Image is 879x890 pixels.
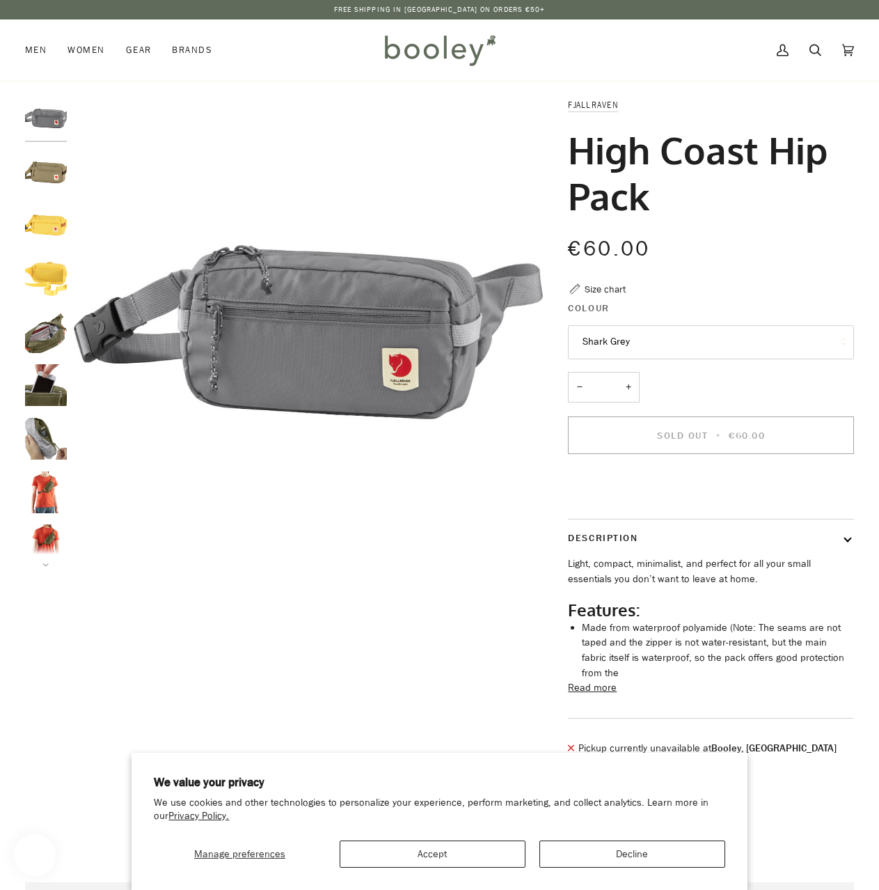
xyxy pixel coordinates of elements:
img: Fjallraven High Coast Hip Pack Shark Grey - Booley Galway [74,97,543,567]
iframe: Button to open loyalty program pop-up [14,834,56,876]
img: Fjallraven High Coast Hip Pack - Booley Galway [25,418,67,460]
span: Manage preferences [194,848,285,861]
button: Shark Grey [568,325,854,359]
span: Sold Out [657,429,708,442]
h2: Features: [568,600,854,620]
button: Read more [568,680,617,696]
button: Accept [340,841,525,868]
button: + [617,372,640,403]
span: €60.00 [729,429,765,442]
img: Booley [379,30,500,70]
span: Brands [172,43,212,57]
input: Quantity [568,372,640,403]
a: Men [25,19,57,81]
button: Manage preferences [154,841,325,868]
p: Free Shipping in [GEOGRAPHIC_DATA] on Orders €50+ [334,4,546,15]
span: Gear [126,43,152,57]
img: Fjallraven High Coast Hip Pack - Booley Galway [25,311,67,353]
img: Fjallraven High Coast Hip Pack Clay - Booley Galway [25,151,67,193]
span: Women [68,43,104,57]
button: − [568,372,590,403]
span: • [712,429,725,442]
strong: Booley, [GEOGRAPHIC_DATA] [711,742,837,755]
img: Fjallraven High Coast Hip Pack - Booley Galway [25,524,67,566]
a: Brands [161,19,223,81]
img: Fjallraven High Coast Hip Pack - Booley Galway [25,364,67,406]
h2: We value your privacy [154,775,724,790]
p: Light, compact, minimalist, and perfect for all your small essentials you don’t want to leave at ... [568,556,854,586]
h2: You might also like [25,820,854,849]
button: Sold Out • €60.00 [568,416,854,454]
a: Fjallraven [568,99,619,111]
p: Pickup currently unavailable at [578,741,837,756]
li: Made from waterproof polyamide (Note: The seams are not taped and the zipper is not water-resista... [582,620,854,681]
a: Women [57,19,115,81]
span: Colour [568,301,609,315]
img: Fjallraven High Coast Hip Pack - Booley Galway [25,471,67,513]
button: Description [568,520,854,556]
button: Decline [539,841,725,868]
img: Fjallraven High Coast Hip Pack Mellow Yellow - Booley Galway [25,204,67,246]
img: Fjallraven High Coast Hip Pack Mellow Yellow - Booley Galway [25,258,67,299]
span: Men [25,43,47,57]
div: Size chart [585,282,626,297]
a: Gear [116,19,162,81]
a: Privacy Policy. [168,809,229,822]
p: We use cookies and other technologies to personalize your experience, perform marketing, and coll... [154,797,724,823]
img: Fjallraven High Coast Hip Pack Shark Grey - Booley Galway [25,97,67,139]
span: €60.00 [568,235,650,263]
h1: High Coast Hip Pack [568,127,844,219]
